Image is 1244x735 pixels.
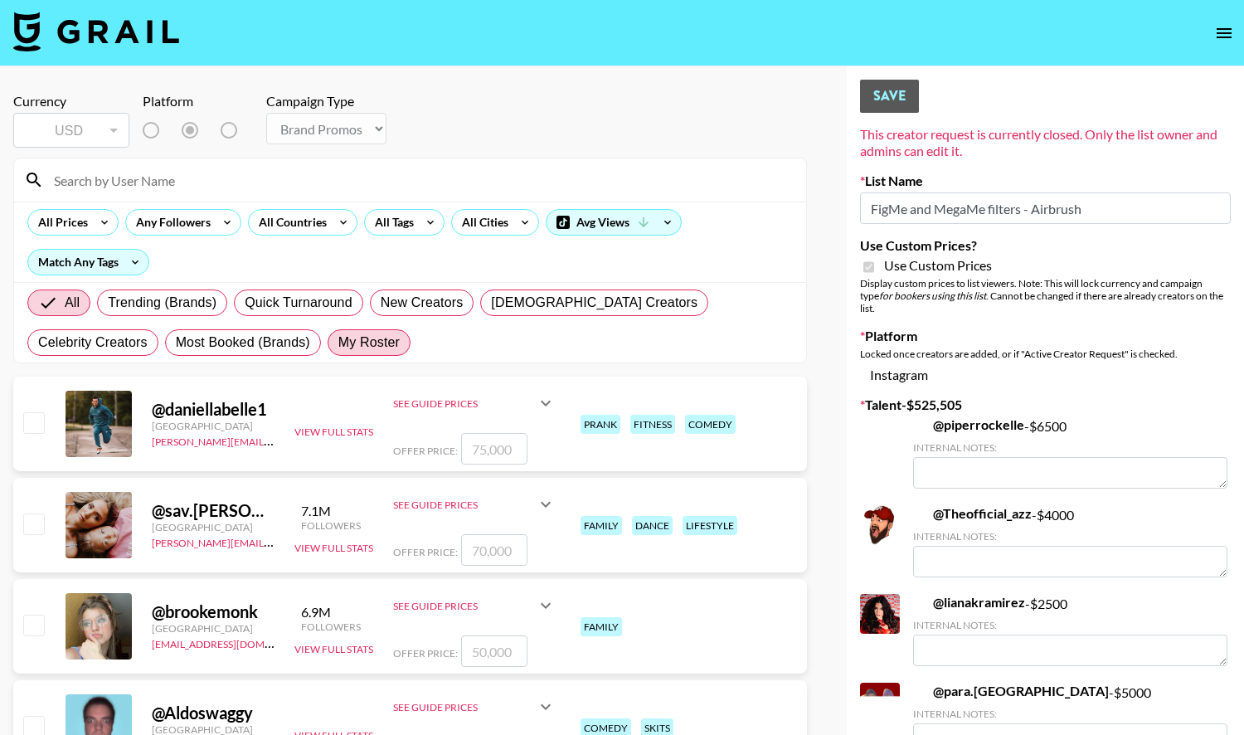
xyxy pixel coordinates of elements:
[152,500,275,521] div: @ sav.[PERSON_NAME]
[152,635,318,650] a: [EMAIL_ADDRESS][DOMAIN_NAME]
[913,594,1227,666] div: - $ 2500
[913,594,1025,611] a: @lianakramirez
[860,397,1231,413] label: Talent - $ 525,505
[249,210,330,235] div: All Countries
[461,433,527,465] input: 75,000
[381,293,464,313] span: New Creators
[630,415,675,434] div: fitness
[393,499,536,511] div: See Guide Prices
[152,622,275,635] div: [GEOGRAPHIC_DATA]
[461,635,527,667] input: 50,000
[860,328,1231,344] label: Platform
[547,210,681,235] div: Avg Views
[913,416,1024,433] a: @piperrockelle
[28,250,148,275] div: Match Any Tags
[393,397,536,410] div: See Guide Prices
[860,126,1231,159] div: This creator request is currently closed. Only the list owner and admins can edit it.
[176,333,310,353] span: Most Booked (Brands)
[266,93,386,110] div: Campaign Type
[294,426,373,438] button: View Full Stats
[913,683,1109,699] a: @para.[GEOGRAPHIC_DATA]
[338,333,400,353] span: My Roster
[393,586,556,625] div: See Guide Prices
[365,210,417,235] div: All Tags
[913,708,1227,720] div: Internal Notes:
[17,116,126,145] div: USD
[393,383,556,423] div: See Guide Prices
[65,293,80,313] span: All
[913,441,1227,454] div: Internal Notes:
[860,237,1231,254] label: Use Custom Prices?
[860,277,1231,314] div: Display custom prices to list viewers. Note: This will lock currency and campaign type . Cannot b...
[884,257,992,274] span: Use Custom Prices
[685,415,736,434] div: comedy
[913,507,926,520] img: Instagram
[294,542,373,554] button: View Full Stats
[632,516,673,535] div: dance
[860,173,1231,189] label: List Name
[152,432,397,448] a: [PERSON_NAME][EMAIL_ADDRESS][DOMAIN_NAME]
[913,505,1032,522] a: @Theofficial_azz
[461,534,527,566] input: 70,000
[393,701,536,713] div: See Guide Prices
[581,516,622,535] div: family
[913,505,1227,577] div: - $ 4000
[393,484,556,524] div: See Guide Prices
[301,503,361,519] div: 7.1M
[13,12,179,51] img: Grail Talent
[581,617,622,636] div: family
[1208,17,1241,50] button: open drawer
[879,290,986,302] em: for bookers using this list
[126,210,214,235] div: Any Followers
[143,113,260,148] div: List locked to Instagram.
[152,399,275,420] div: @ daniellabelle1
[143,93,260,110] div: Platform
[393,546,458,558] span: Offer Price:
[13,93,129,110] div: Currency
[152,703,275,723] div: @ Aldoswaggy
[38,333,148,353] span: Celebrity Creators
[913,596,926,609] img: Instagram
[108,293,216,313] span: Trending (Brands)
[860,367,1231,383] div: Instagram
[245,293,352,313] span: Quick Turnaround
[28,210,91,235] div: All Prices
[393,647,458,660] span: Offer Price:
[301,519,361,532] div: Followers
[683,516,737,535] div: lifestyle
[152,533,397,549] a: [PERSON_NAME][EMAIL_ADDRESS][DOMAIN_NAME]
[13,110,129,151] div: Currency is locked to USD
[294,643,373,655] button: View Full Stats
[393,687,556,727] div: See Guide Prices
[301,604,361,621] div: 6.9M
[860,348,1231,360] div: Locked once creators are added, or if "Active Creator Request" is checked.
[913,530,1227,543] div: Internal Notes:
[913,418,926,431] img: Instagram
[152,420,275,432] div: [GEOGRAPHIC_DATA]
[913,619,1227,631] div: Internal Notes:
[913,684,926,698] img: Instagram
[152,521,275,533] div: [GEOGRAPHIC_DATA]
[452,210,512,235] div: All Cities
[393,600,536,612] div: See Guide Prices
[44,167,796,193] input: Search by User Name
[301,621,361,633] div: Followers
[581,415,620,434] div: prank
[152,601,275,622] div: @ brookemonk
[491,293,697,313] span: [DEMOGRAPHIC_DATA] Creators
[393,445,458,457] span: Offer Price:
[860,80,919,113] button: Save
[913,416,1227,489] div: - $ 6500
